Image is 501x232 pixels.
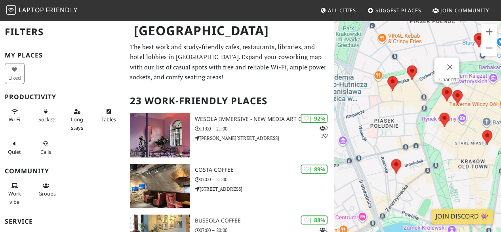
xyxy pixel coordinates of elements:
[195,185,334,193] p: [STREET_ADDRESS]
[67,105,87,134] button: Long stays
[5,137,25,158] button: Quiet
[301,215,328,224] div: | 88%
[130,42,329,82] p: The best work and study-friendly cafes, restaurants, libraries, and hotel lobbies in [GEOGRAPHIC_...
[9,116,20,123] span: Stable Wi-Fi
[6,5,16,15] img: LaptopFriendly
[36,137,56,158] button: Calls
[301,165,328,174] div: | 89%
[40,148,51,155] span: Video/audio calls
[195,125,334,132] p: 11:00 – 21:00
[38,116,57,123] span: Power sockets
[5,179,25,208] button: Work vibe
[5,105,25,126] button: Wi-Fi
[440,7,489,14] span: Join Community
[5,93,120,101] h3: Productivity
[301,114,328,123] div: | 92%
[195,134,334,142] p: [PERSON_NAME][STREET_ADDRESS]
[195,217,334,224] h3: Bussola Coffee
[319,125,328,140] p: 2 1
[328,7,356,14] span: All Cities
[19,6,44,14] span: Laptop
[6,4,78,17] a: LaptopFriendly LaptopFriendly
[128,20,332,42] h1: [GEOGRAPHIC_DATA]
[130,89,329,113] h2: 23 Work-Friendly Places
[71,116,83,131] span: Long stays
[5,218,120,225] h3: Service
[195,176,334,183] p: 07:00 – 21:00
[8,190,21,205] span: People working
[429,3,492,17] a: Join Community
[5,20,120,44] h2: Filters
[8,148,21,155] span: Quiet
[38,190,56,197] span: Group tables
[99,105,118,126] button: Tables
[439,77,459,82] a: Charlotte
[130,113,190,157] img: Wesoła Immersive - New Media Art Center
[101,116,116,123] span: Work-friendly tables
[364,3,425,17] a: Suggest Places
[317,3,359,17] a: All Cities
[481,40,497,56] button: Zoom out
[125,164,334,208] a: Costa Coffee | 89% Costa Coffee 07:00 – 21:00 [STREET_ADDRESS]
[36,105,56,126] button: Sockets
[481,24,497,40] button: Zoom in
[5,167,120,175] h3: Community
[46,6,77,14] span: Friendly
[5,52,120,59] h3: My Places
[125,113,334,157] a: Wesoła Immersive - New Media Art Center | 92% 21 Wesoła Immersive - New Media Art Center 11:00 – ...
[195,167,334,173] h3: Costa Coffee
[375,7,421,14] span: Suggest Places
[440,58,459,77] button: Close
[36,179,56,200] button: Groups
[130,164,190,208] img: Costa Coffee
[195,116,334,123] h3: Wesoła Immersive - New Media Art Center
